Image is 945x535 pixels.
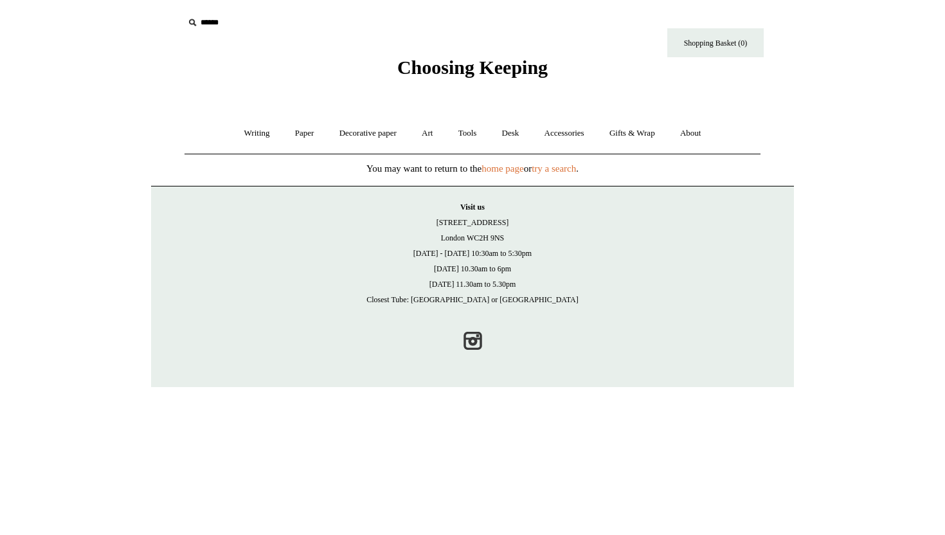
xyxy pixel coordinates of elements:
span: Choosing Keeping [397,57,548,78]
a: About [669,116,713,150]
strong: Visit us [460,203,485,212]
a: Choosing Keeping [397,67,548,76]
p: You may want to return to the or . [151,161,794,176]
a: home page [482,163,523,174]
a: Gifts & Wrap [598,116,667,150]
p: [STREET_ADDRESS] London WC2H 9NS [DATE] - [DATE] 10:30am to 5:30pm [DATE] 10.30am to 6pm [DATE] 1... [164,199,781,307]
a: Instagram [458,327,487,355]
a: Tools [447,116,489,150]
a: Desk [491,116,531,150]
a: Art [410,116,444,150]
a: Accessories [533,116,596,150]
a: Shopping Basket (0) [667,28,764,57]
a: try a search [532,163,576,174]
a: Decorative paper [328,116,408,150]
a: Writing [233,116,282,150]
a: Paper [283,116,326,150]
